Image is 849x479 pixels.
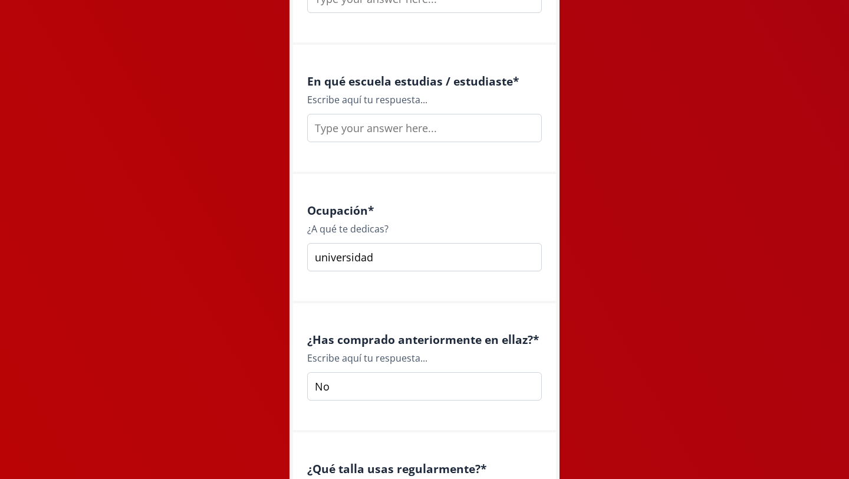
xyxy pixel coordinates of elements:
[307,351,542,365] div: Escribe aquí tu respuesta...
[307,74,542,88] h4: En qué escuela estudias / estudiaste *
[307,333,542,346] h4: ¿Has comprado anteriormente en ellaz? *
[307,243,542,271] input: Type your answer here...
[307,114,542,142] input: Type your answer here...
[307,222,542,236] div: ¿A qué te dedicas?
[307,204,542,217] h4: Ocupación *
[307,93,542,107] div: Escribe aquí tu respuesta...
[307,372,542,401] input: Type your answer here...
[307,462,542,475] h4: ¿Qué talla usas regularmente? *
